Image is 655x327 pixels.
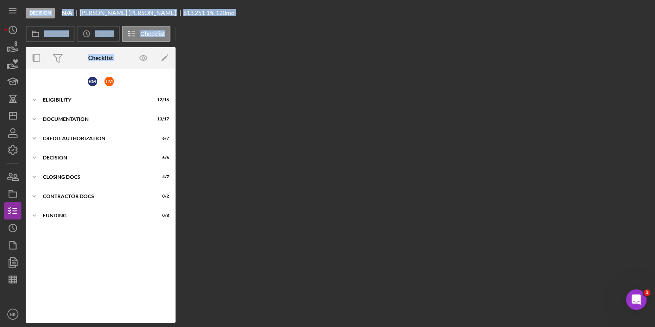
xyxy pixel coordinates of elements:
[4,306,21,323] button: NB
[88,77,97,86] div: B M
[154,97,169,102] div: 12 / 16
[43,194,148,199] div: Contractor Docs
[154,213,169,218] div: 0 / 8
[43,155,148,160] div: Decision
[43,174,148,180] div: CLOSING DOCS
[10,312,15,317] text: NB
[88,54,113,61] div: Checklist
[216,9,235,16] div: 120 mo
[122,26,170,42] button: Checklist
[626,289,646,310] iframe: Intercom live chat
[62,9,72,16] b: N/A
[206,9,214,16] div: 1 %
[104,77,114,86] div: T M
[140,30,165,37] label: Checklist
[44,30,69,37] label: Overview
[26,8,55,18] div: Decision
[154,136,169,141] div: 6 / 7
[26,26,74,42] button: Overview
[154,194,169,199] div: 0 / 2
[43,136,148,141] div: CREDIT AUTHORIZATION
[95,30,114,37] label: Activity
[43,97,148,102] div: Eligibility
[154,174,169,180] div: 4 / 7
[43,213,148,218] div: Funding
[183,9,205,16] div: $13,251
[43,117,148,122] div: Documentation
[643,289,650,296] span: 1
[154,117,169,122] div: 13 / 17
[80,9,183,16] div: [PERSON_NAME] [PERSON_NAME]
[77,26,119,42] button: Activity
[154,155,169,160] div: 6 / 6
